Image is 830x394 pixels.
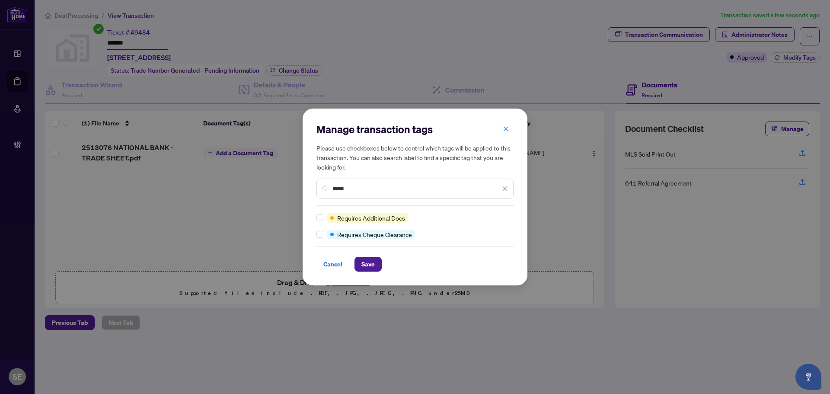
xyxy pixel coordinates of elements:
span: close [503,126,509,132]
h5: Please use checkboxes below to control which tags will be applied to this transaction. You can al... [316,143,514,172]
h2: Manage transaction tags [316,122,514,136]
button: Save [354,257,382,272]
span: Requires Additional Docs [337,213,405,223]
button: Cancel [316,257,349,272]
button: Open asap [795,364,821,390]
span: Cancel [323,257,342,271]
span: close [502,186,508,192]
span: Requires Cheque Clearance [337,230,412,239]
span: Save [361,257,375,271]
